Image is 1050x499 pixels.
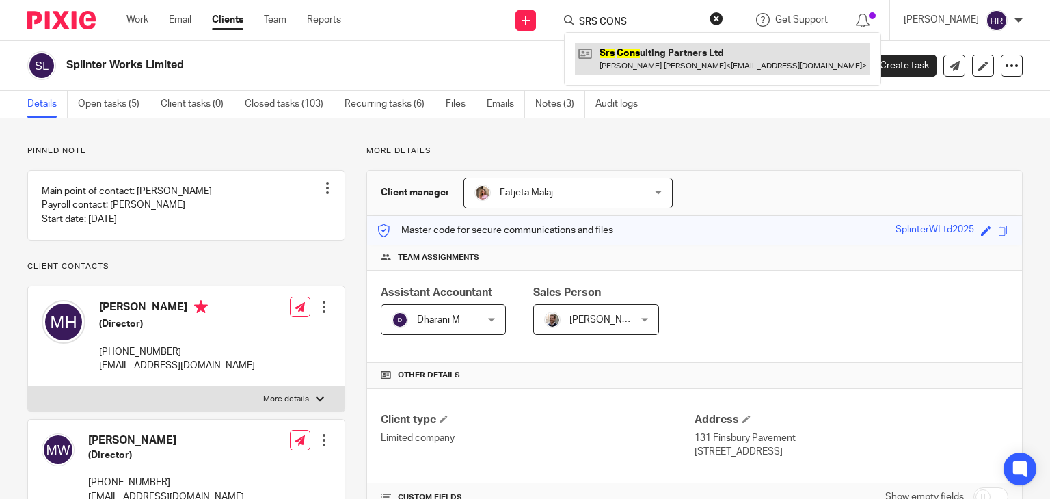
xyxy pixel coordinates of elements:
[857,55,937,77] a: Create task
[66,58,683,72] h2: Splinter Works Limited
[417,315,460,325] span: Dharani M
[194,300,208,314] i: Primary
[595,91,648,118] a: Audit logs
[99,359,255,373] p: [EMAIL_ADDRESS][DOMAIN_NAME]
[904,13,979,27] p: [PERSON_NAME]
[710,12,723,25] button: Clear
[986,10,1008,31] img: svg%3E
[169,13,191,27] a: Email
[381,186,450,200] h3: Client manager
[161,91,234,118] a: Client tasks (0)
[446,91,476,118] a: Files
[896,223,974,239] div: SplinterWLtd2025
[88,448,244,462] h5: (Director)
[27,51,56,80] img: svg%3E
[27,146,345,157] p: Pinned note
[535,91,585,118] a: Notes (3)
[377,224,613,237] p: Master code for secure communications and files
[381,413,695,427] h4: Client type
[27,11,96,29] img: Pixie
[88,433,244,448] h4: [PERSON_NAME]
[381,287,492,298] span: Assistant Accountant
[307,13,341,27] a: Reports
[99,317,255,331] h5: (Director)
[775,15,828,25] span: Get Support
[487,91,525,118] a: Emails
[392,312,408,328] img: svg%3E
[126,13,148,27] a: Work
[695,431,1008,445] p: 131 Finsbury Pavement
[263,394,309,405] p: More details
[78,91,150,118] a: Open tasks (5)
[99,300,255,317] h4: [PERSON_NAME]
[544,312,561,328] img: Matt%20Circle.png
[245,91,334,118] a: Closed tasks (103)
[42,300,85,344] img: svg%3E
[500,188,553,198] span: Fatjeta Malaj
[212,13,243,27] a: Clients
[42,433,75,466] img: svg%3E
[27,91,68,118] a: Details
[695,413,1008,427] h4: Address
[474,185,491,201] img: MicrosoftTeams-image%20(5).png
[569,315,645,325] span: [PERSON_NAME]
[88,476,244,489] p: [PHONE_NUMBER]
[366,146,1023,157] p: More details
[398,370,460,381] span: Other details
[264,13,286,27] a: Team
[398,252,479,263] span: Team assignments
[99,345,255,359] p: [PHONE_NUMBER]
[533,287,601,298] span: Sales Person
[578,16,701,29] input: Search
[27,261,345,272] p: Client contacts
[695,445,1008,459] p: [STREET_ADDRESS]
[345,91,435,118] a: Recurring tasks (6)
[381,431,695,445] p: Limited company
